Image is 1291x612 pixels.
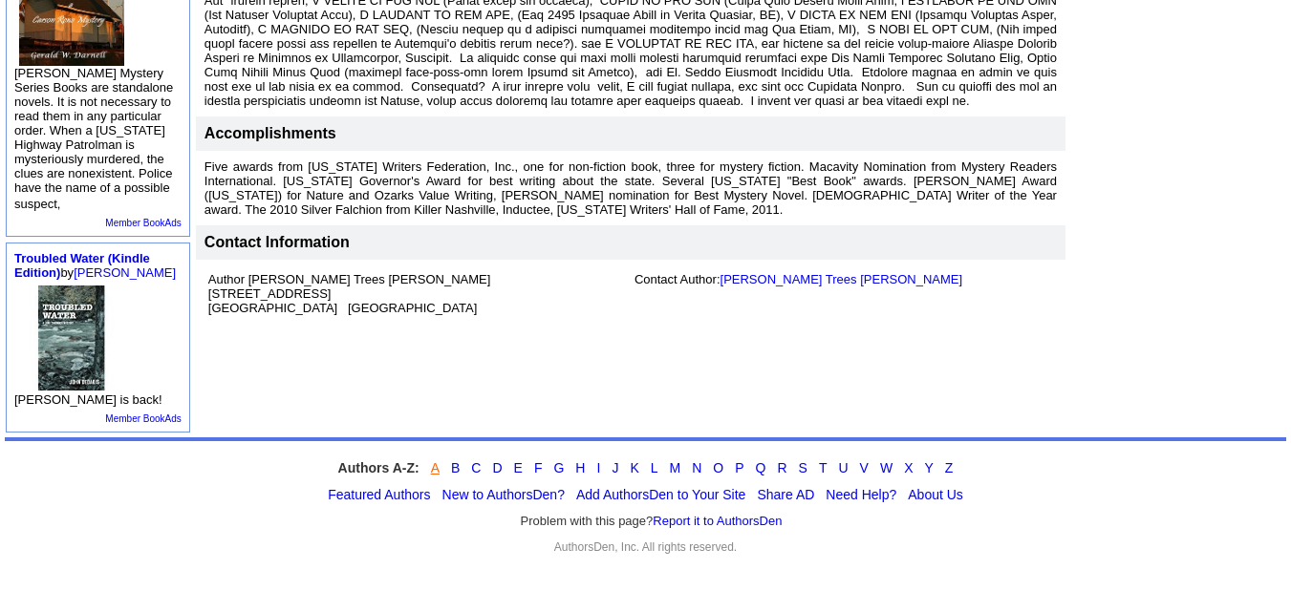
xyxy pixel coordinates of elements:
[777,460,786,475] a: R
[14,251,176,280] font: by
[14,251,150,280] a: Troubled Water (Kindle Edition)
[553,460,564,475] a: G
[653,514,782,528] a: Report it to AuthorsDen
[521,514,783,529] font: Problem with this page?
[880,460,893,475] a: W
[204,234,350,250] font: Contact Information
[105,218,181,228] a: Member BookAds
[860,460,869,475] a: V
[514,460,523,475] a: E
[826,487,896,502] a: Need Help?
[838,460,848,475] a: U
[945,460,954,475] a: Z
[14,392,162,407] font: [PERSON_NAME] is back!
[925,460,934,475] a: Y
[908,487,963,502] a: About Us
[204,159,1057,217] font: Five awards from [US_STATE] Writers Federation, Inc., one for non-fiction book, three for mystery...
[328,487,430,502] a: Featured Authors
[492,460,502,475] a: D
[204,125,336,141] font: Accomplishments
[756,460,766,475] a: Q
[692,460,701,475] a: N
[105,413,181,424] a: Member BookAds
[451,460,460,475] a: B
[630,460,638,475] a: K
[757,487,814,502] a: Share AD
[208,272,490,315] font: Author [PERSON_NAME] Trees [PERSON_NAME] [STREET_ADDRESS] [GEOGRAPHIC_DATA] [GEOGRAPHIC_DATA]
[596,460,600,475] a: I
[5,540,1286,554] div: AuthorsDen, Inc. All rights reserved.
[735,460,743,475] a: P
[799,460,807,475] a: S
[635,272,962,286] font: Contact Author:
[721,272,963,286] a: [PERSON_NAME] Trees [PERSON_NAME]
[575,460,585,475] a: H
[904,460,913,475] a: X
[651,460,658,475] a: L
[442,487,565,502] a: New to AuthorsDen?
[431,460,440,475] a: A
[74,265,176,280] a: [PERSON_NAME]
[612,460,618,475] a: J
[576,487,745,502] a: Add AuthorsDen to Your Site
[471,460,481,475] a: C
[819,460,828,475] a: T
[534,460,543,475] a: F
[19,285,124,390] img: 63974.jpg
[670,460,681,475] a: M
[338,460,420,475] strong: Authors A-Z:
[713,460,723,475] a: O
